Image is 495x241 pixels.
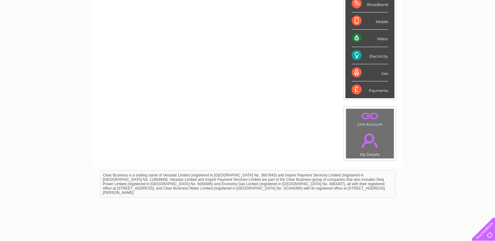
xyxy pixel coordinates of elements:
a: . [348,130,392,152]
div: Payments [352,81,388,98]
a: Contact [453,27,469,31]
div: Clear Business is a trading name of Verastar Limited (registered in [GEOGRAPHIC_DATA] No. 3667643... [100,3,395,30]
div: Gas [352,64,388,81]
a: Telecoms [418,27,437,31]
a: Energy [401,27,414,31]
a: . [348,110,392,121]
td: My Details [346,128,394,159]
a: Blog [441,27,450,31]
a: 0333 014 3131 [377,3,420,11]
div: Mobile [352,12,388,30]
div: Water [352,30,388,47]
div: Electricity [352,47,388,64]
td: Link Account [346,108,394,128]
img: logo.png [17,16,49,35]
a: Log out [474,27,489,31]
a: Water [385,27,397,31]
